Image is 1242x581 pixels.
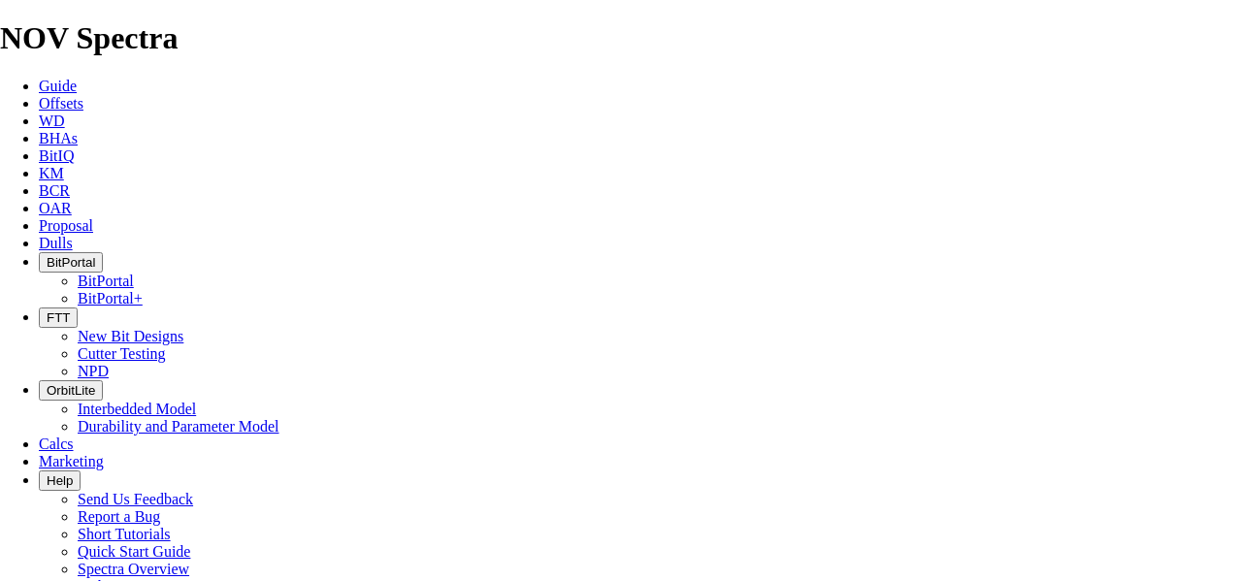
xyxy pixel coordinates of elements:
a: BitPortal+ [78,290,143,307]
a: Short Tutorials [78,526,171,542]
a: BCR [39,182,70,199]
a: Offsets [39,95,83,112]
button: Help [39,470,81,491]
a: Durability and Parameter Model [78,418,279,435]
a: Proposal [39,217,93,234]
a: KM [39,165,64,181]
a: Cutter Testing [78,345,166,362]
a: NPD [78,363,109,379]
span: Help [47,473,73,488]
button: OrbitLite [39,380,103,401]
a: BHAs [39,130,78,146]
a: New Bit Designs [78,328,183,344]
a: Spectra Overview [78,561,189,577]
span: OrbitLite [47,383,95,398]
a: OAR [39,200,72,216]
a: BitIQ [39,147,74,164]
span: FTT [47,310,70,325]
a: Report a Bug [78,508,160,525]
a: BitPortal [78,273,134,289]
a: Calcs [39,436,74,452]
a: Send Us Feedback [78,491,193,507]
button: FTT [39,307,78,328]
a: Guide [39,78,77,94]
a: Quick Start Guide [78,543,190,560]
a: Marketing [39,453,104,469]
span: BitPortal [47,255,95,270]
button: BitPortal [39,252,103,273]
a: Dulls [39,235,73,251]
a: Interbedded Model [78,401,196,417]
a: WD [39,113,65,129]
